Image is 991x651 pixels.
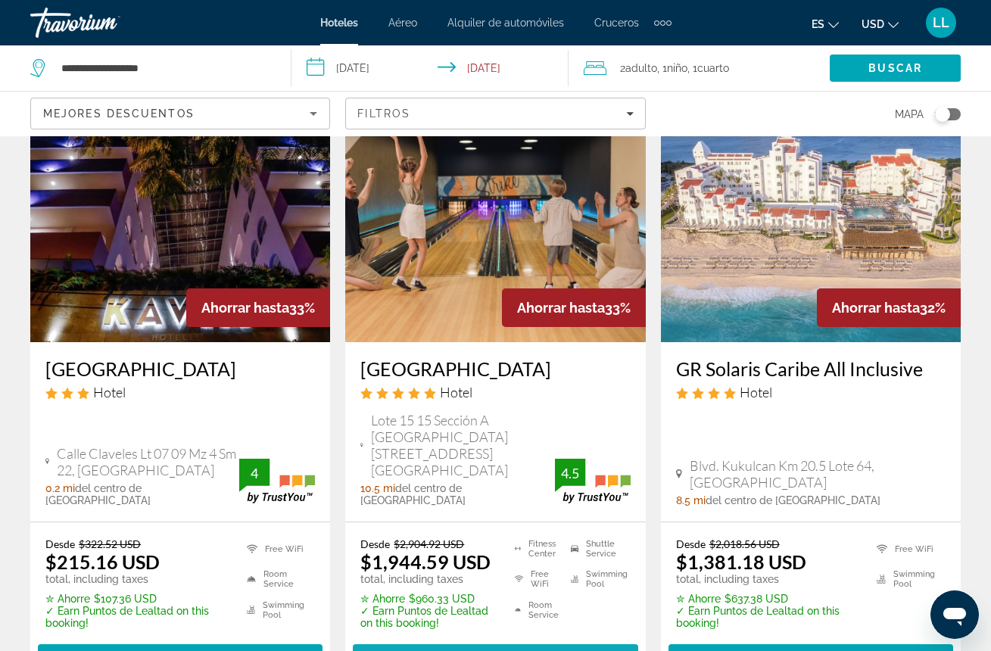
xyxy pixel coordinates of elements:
[360,573,495,585] p: total, including taxes
[45,384,315,400] div: 3 star Hotel
[657,58,687,79] span: , 1
[360,482,466,506] span: del centro de [GEOGRAPHIC_DATA]
[676,494,706,506] span: 8.5 mi
[239,568,316,590] li: Room Service
[30,100,330,342] img: Hotel Kavia Cancun
[862,13,899,35] button: Change currency
[360,593,495,605] p: $960.33 USD
[360,550,491,573] ins: $1,944.59 USD
[186,288,330,327] div: 33%
[676,593,859,605] p: $637.38 USD
[394,537,464,550] del: $2,904.92 USD
[45,593,90,605] span: ✮ Ahorre
[569,45,830,91] button: Travelers: 2 adults, 1 child
[291,45,568,91] button: Select check in and out date
[812,18,824,30] span: es
[555,464,585,482] div: 4.5
[507,599,563,621] li: Room Service
[676,384,946,400] div: 4 star Hotel
[563,537,631,560] li: Shuttle Service
[360,593,405,605] span: ✮ Ahorre
[45,550,160,573] ins: $215.16 USD
[79,537,141,550] del: $322.52 USD
[239,464,270,482] div: 4
[360,357,630,380] a: [GEOGRAPHIC_DATA]
[45,482,75,494] span: 0.2 mi
[690,457,946,491] span: Blvd. Kukulcan Km 20.5 Lote 64, [GEOGRAPHIC_DATA]
[706,494,880,506] span: del centro de [GEOGRAPHIC_DATA]
[45,593,228,605] p: $107.36 USD
[924,107,961,121] button: Toggle map
[345,98,645,129] button: Filters
[563,568,631,590] li: Swimming Pool
[661,100,961,342] img: GR Solaris Caribe All Inclusive
[239,537,316,560] li: Free WiFi
[676,605,859,629] p: ✓ Earn Puntos de Lealtad on this booking!
[740,384,772,400] span: Hotel
[594,17,639,29] a: Cruceros
[360,537,390,550] span: Desde
[43,104,317,123] mat-select: Sort by
[440,384,472,400] span: Hotel
[371,412,555,478] span: Lote 15 15 Sección A [GEOGRAPHIC_DATA][STREET_ADDRESS][GEOGRAPHIC_DATA]
[45,573,228,585] p: total, including taxes
[709,537,780,550] del: $2,018.56 USD
[830,55,961,82] button: Search
[45,482,151,506] span: del centro de [GEOGRAPHIC_DATA]
[239,599,316,621] li: Swimming Pool
[345,100,645,342] img: Ava Resort Cancun
[869,568,946,590] li: Swimming Pool
[30,3,182,42] a: Travorium
[201,300,289,316] span: Ahorrar hasta
[447,17,564,29] a: Alquiler de automóviles
[869,537,946,560] li: Free WiFi
[517,300,605,316] span: Ahorrar hasta
[697,62,729,74] span: Cuarto
[507,537,563,560] li: Fitness Center
[507,568,563,590] li: Free WiFi
[676,593,721,605] span: ✮ Ahorre
[676,537,706,550] span: Desde
[676,550,806,573] ins: $1,381.18 USD
[895,104,924,125] span: Mapa
[320,17,358,29] a: Hoteles
[357,107,410,120] span: Filtros
[817,288,961,327] div: 32%
[667,62,687,74] span: Niño
[360,605,495,629] p: ✓ Earn Puntos de Lealtad on this booking!
[868,62,922,74] span: Buscar
[862,18,884,30] span: USD
[45,357,315,380] a: [GEOGRAPHIC_DATA]
[360,482,395,494] span: 10.5 mi
[930,590,979,639] iframe: Botón para iniciar la ventana de mensajería
[45,605,228,629] p: ✓ Earn Puntos de Lealtad on this booking!
[625,62,657,74] span: Adulto
[388,17,417,29] a: Aéreo
[933,15,949,30] span: LL
[687,58,729,79] span: , 1
[43,107,195,120] span: Mejores descuentos
[502,288,646,327] div: 33%
[93,384,126,400] span: Hotel
[239,459,315,503] img: TrustYou guest rating badge
[676,357,946,380] a: GR Solaris Caribe All Inclusive
[57,445,239,478] span: Calle Claveles Lt 07 09 Mz 4 Sm 22, [GEOGRAPHIC_DATA]
[60,57,268,79] input: Search hotel destination
[676,573,859,585] p: total, including taxes
[921,7,961,39] button: User Menu
[45,537,75,550] span: Desde
[620,58,657,79] span: 2
[832,300,920,316] span: Ahorrar hasta
[812,13,839,35] button: Change language
[555,459,631,503] img: TrustYou guest rating badge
